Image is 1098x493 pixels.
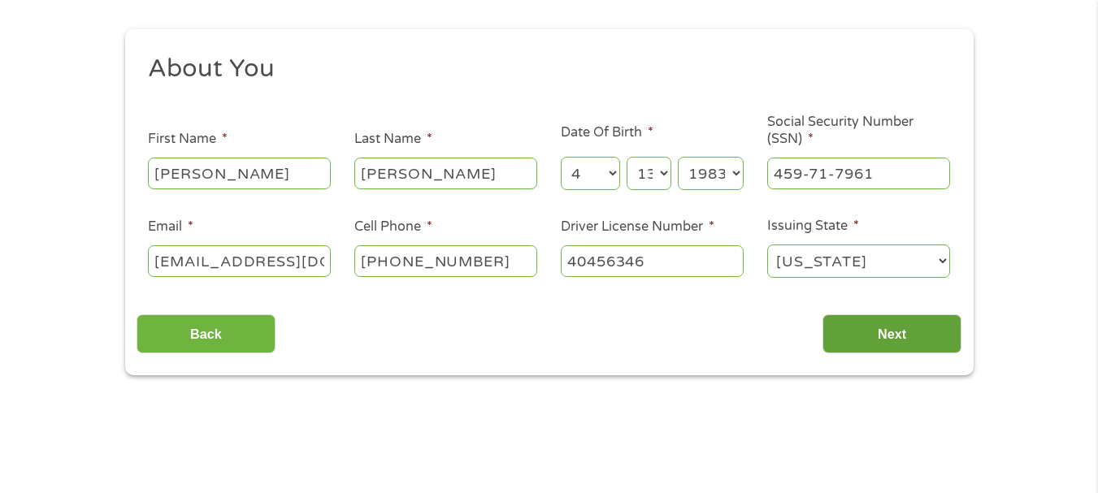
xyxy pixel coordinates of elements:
[767,158,950,188] input: 078-05-1120
[148,245,331,276] input: john@gmail.com
[767,114,950,148] label: Social Security Number (SSN)
[148,158,331,188] input: John
[354,158,537,188] input: Smith
[561,124,653,141] label: Date Of Birth
[137,314,276,354] input: Back
[148,131,228,148] label: First Name
[822,314,961,354] input: Next
[767,218,859,235] label: Issuing State
[354,131,432,148] label: Last Name
[148,53,938,85] h2: About You
[354,245,537,276] input: (541) 754-3010
[354,218,432,236] label: Cell Phone
[148,218,193,236] label: Email
[561,218,714,236] label: Driver License Number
